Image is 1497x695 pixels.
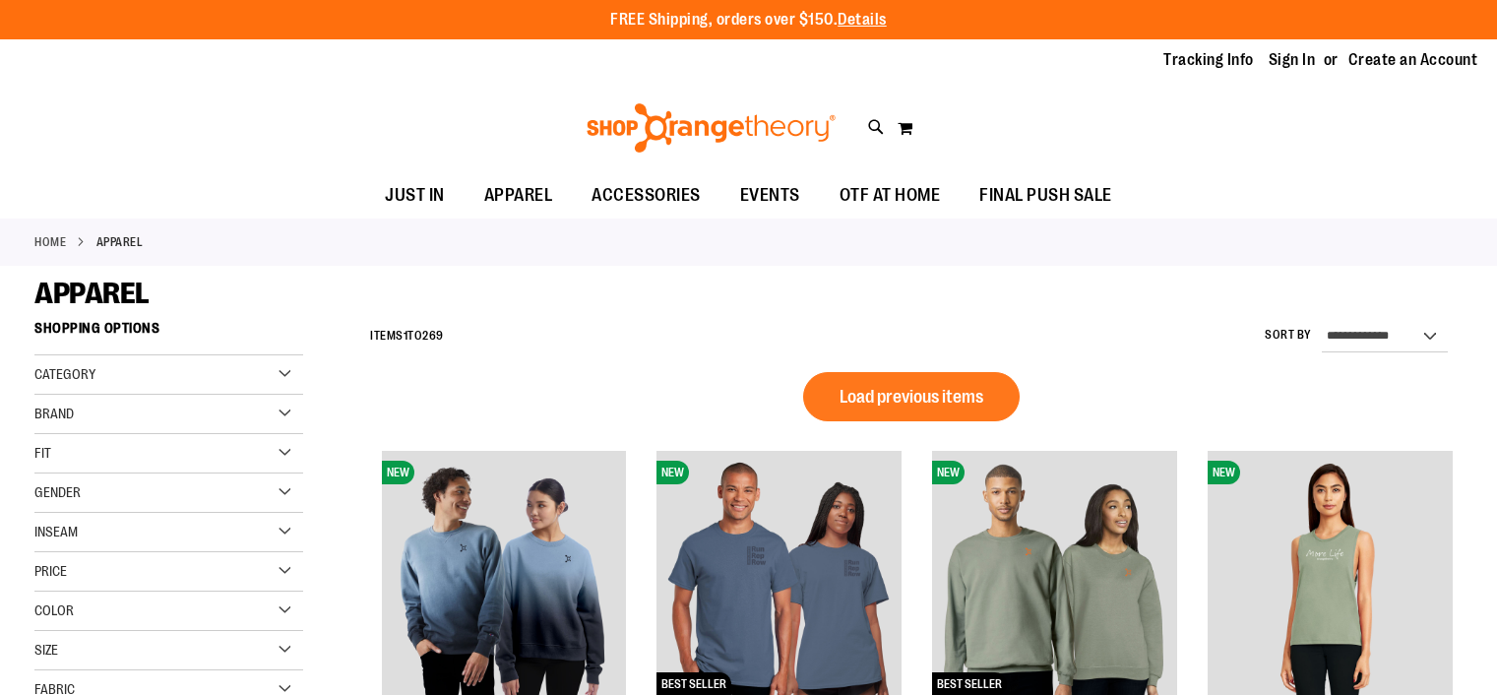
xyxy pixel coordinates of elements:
[840,173,941,218] span: OTF AT HOME
[838,11,887,29] a: Details
[34,524,78,539] span: Inseam
[34,602,74,618] span: Color
[1348,49,1478,71] a: Create an Account
[34,311,303,355] strong: Shopping Options
[932,461,965,484] span: NEW
[34,642,58,658] span: Size
[592,173,701,218] span: ACCESSORIES
[720,173,820,219] a: EVENTS
[365,173,465,219] a: JUST IN
[979,173,1112,218] span: FINAL PUSH SALE
[740,173,800,218] span: EVENTS
[382,461,414,484] span: NEW
[385,173,445,218] span: JUST IN
[422,329,444,343] span: 269
[34,484,81,500] span: Gender
[34,366,95,382] span: Category
[960,173,1132,219] a: FINAL PUSH SALE
[840,387,983,407] span: Load previous items
[484,173,553,218] span: APPAREL
[803,372,1020,421] button: Load previous items
[34,233,66,251] a: Home
[584,103,839,153] img: Shop Orangetheory
[34,563,67,579] span: Price
[572,173,720,219] a: ACCESSORIES
[34,277,150,310] span: APPAREL
[820,173,961,219] a: OTF AT HOME
[610,9,887,32] p: FREE Shipping, orders over $150.
[370,321,444,351] h2: Items to
[404,329,408,343] span: 1
[1269,49,1316,71] a: Sign In
[1265,327,1312,344] label: Sort By
[1163,49,1254,71] a: Tracking Info
[465,173,573,218] a: APPAREL
[96,233,144,251] strong: APPAREL
[34,445,51,461] span: Fit
[656,461,689,484] span: NEW
[1208,461,1240,484] span: NEW
[34,406,74,421] span: Brand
